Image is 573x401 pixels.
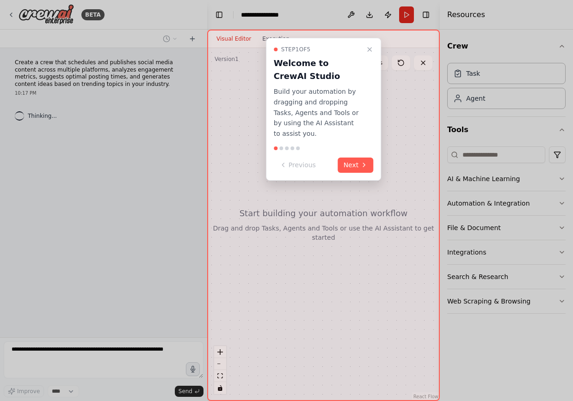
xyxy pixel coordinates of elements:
[274,86,363,139] p: Build your automation by dragging and dropping Tasks, Agents and Tools or by using the AI Assista...
[364,44,375,55] button: Close walkthrough
[274,57,363,83] h3: Welcome to CrewAI Studio
[338,158,374,173] button: Next
[274,158,321,173] button: Previous
[213,8,226,21] button: Hide left sidebar
[281,46,311,53] span: Step 1 of 5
